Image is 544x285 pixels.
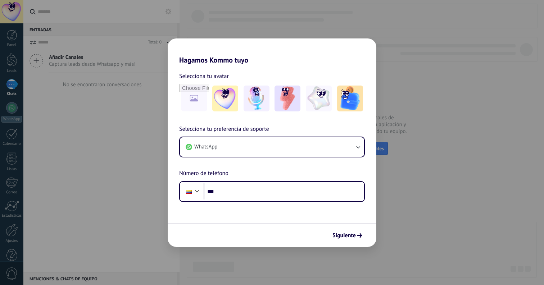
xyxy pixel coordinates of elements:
span: WhatsApp [194,143,217,151]
span: Número de teléfono [179,169,228,178]
img: -1.jpeg [212,86,238,111]
img: -4.jpeg [306,86,332,111]
span: Selecciona tu avatar [179,72,229,81]
button: Siguiente [329,229,366,242]
h2: Hagamos Kommo tuyo [168,38,376,64]
div: Colombia: + 57 [182,184,196,199]
button: WhatsApp [180,137,364,157]
img: -2.jpeg [244,86,269,111]
span: Siguiente [332,233,356,238]
span: Selecciona tu preferencia de soporte [179,125,269,134]
img: -5.jpeg [337,86,363,111]
img: -3.jpeg [275,86,300,111]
